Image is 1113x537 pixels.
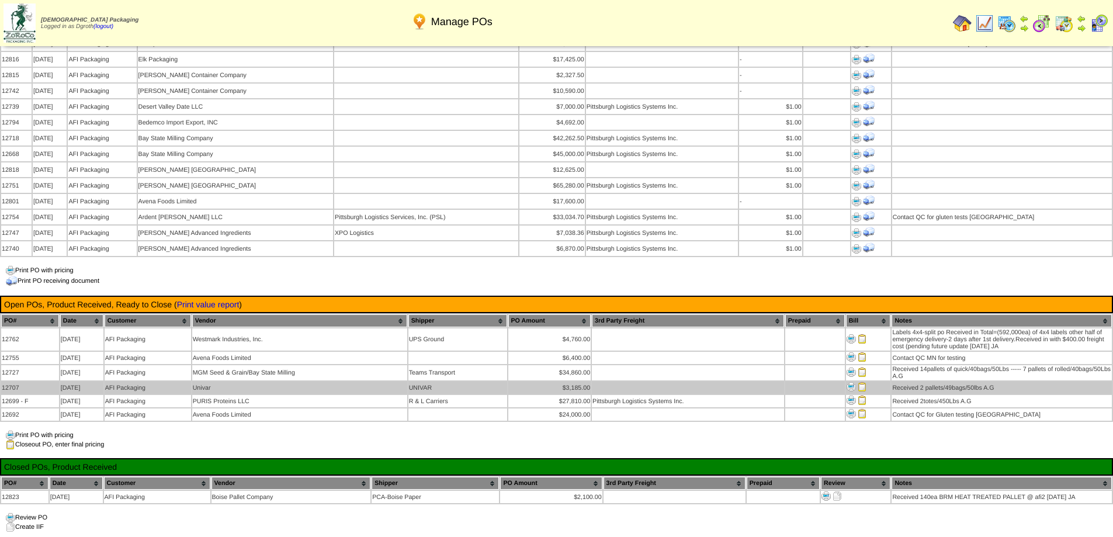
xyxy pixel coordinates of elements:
[852,244,861,254] img: Print
[138,147,333,161] td: Bay State Milling Company
[138,194,333,209] td: Avena Foods Limited
[852,213,861,222] img: Print
[408,328,507,351] td: UPS Ground
[4,462,1109,472] td: Closed POs, Product Received
[68,162,136,177] td: AFI Packaging
[33,99,67,114] td: [DATE]
[852,102,861,112] img: Print
[501,494,601,501] div: $2,100.00
[852,71,861,80] img: Print
[1,162,32,177] td: 12818
[1,210,32,224] td: 12754
[68,115,136,130] td: AFI Packaging
[1,477,48,490] th: PO#
[138,52,333,67] td: Elk Packaging
[6,440,15,449] img: clipboard.gif
[520,198,584,205] div: $17,600.00
[739,84,802,98] td: -
[520,182,584,189] div: $65,280.00
[138,68,333,82] td: [PERSON_NAME] Container Company
[892,328,1112,351] td: Labels 4x4-split po Received in Total=(592,000ea) of 4x4 labels other half of emergency delivery-...
[863,242,875,254] img: Print Receiving Document
[892,382,1112,394] td: Received 2 pallets/49bags/50lbs A.G
[41,17,138,30] span: Logged in as Dgroth
[6,431,15,440] img: print.gif
[68,178,136,193] td: AFI Packaging
[105,365,191,380] td: AFI Packaging
[1,352,59,364] td: 12755
[852,86,861,96] img: Print
[847,334,856,344] img: Print
[520,214,584,221] div: $33,034.70
[997,14,1016,33] img: calendarprod.gif
[50,477,103,490] th: Date
[33,115,67,130] td: [DATE]
[372,477,499,490] th: Shipper
[500,477,602,490] th: PO Amount
[138,115,333,130] td: Bedemco Import Export, INC
[863,68,875,80] img: Print Receiving Document
[586,147,738,161] td: Pittsburgh Logistics Systems Inc.
[1077,23,1086,33] img: arrowright.gif
[68,147,136,161] td: AFI Packaging
[211,477,371,490] th: Vendor
[586,178,738,193] td: Pittsburgh Logistics Systems Inc.
[846,314,891,327] th: Bill
[192,395,407,407] td: PURIS Proteins LLC
[509,384,591,392] div: $3,185.00
[211,491,371,503] td: Boise Pallet Company
[1,395,59,407] td: 12699 - F
[1,178,32,193] td: 12751
[852,228,861,238] img: Print
[68,194,136,209] td: AFI Packaging
[105,328,191,351] td: AFI Packaging
[785,314,845,327] th: Prepaid
[4,299,1109,310] td: Open POs, Product Received, Ready to Close ( )
[6,513,15,522] img: print.gif
[863,100,875,112] img: Print Receiving Document
[410,12,429,31] img: po.png
[852,150,861,159] img: Print
[60,395,103,407] td: [DATE]
[586,226,738,240] td: Pittsburgh Logistics Systems Inc.
[1090,14,1108,33] img: calendarcustomer.gif
[1,365,59,380] td: 12727
[858,334,867,344] img: Close PO
[68,210,136,224] td: AFI Packaging
[1,491,48,503] td: 12823
[6,275,18,287] img: truck.png
[740,167,802,174] div: $1.00
[1,84,32,98] td: 12742
[1055,14,1073,33] img: calendarinout.gif
[105,382,191,394] td: AFI Packaging
[863,84,875,96] img: Print Receiving Document
[408,395,507,407] td: R & L Carriers
[863,131,875,143] img: Print Receiving Document
[408,314,507,327] th: Shipper
[863,163,875,175] img: Print Receiving Document
[6,266,15,275] img: print.gif
[372,491,499,503] td: PCA-Boise Paper
[68,68,136,82] td: AFI Packaging
[6,522,15,532] img: clone.gif
[520,151,584,158] div: $45,000.00
[592,314,784,327] th: 3rd Party Freight
[520,135,584,142] div: $42,262.50
[1,194,32,209] td: 12801
[509,369,591,376] div: $34,860.00
[1,115,32,130] td: 12794
[975,14,994,33] img: line_graph.gif
[740,135,802,142] div: $1.00
[586,99,738,114] td: Pittsburgh Logistics Systems Inc.
[520,245,584,252] div: $6,870.00
[586,210,738,224] td: Pittsburgh Logistics Systems Inc.
[408,382,507,394] td: UNIVAR
[1032,14,1051,33] img: calendarblend.gif
[863,179,875,190] img: Print Receiving Document
[105,352,191,364] td: AFI Packaging
[138,210,333,224] td: Ardent [PERSON_NAME] LLC
[852,134,861,143] img: Print
[509,336,591,343] div: $4,760.00
[408,365,507,380] td: Teams Transport
[138,162,333,177] td: [PERSON_NAME] [GEOGRAPHIC_DATA]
